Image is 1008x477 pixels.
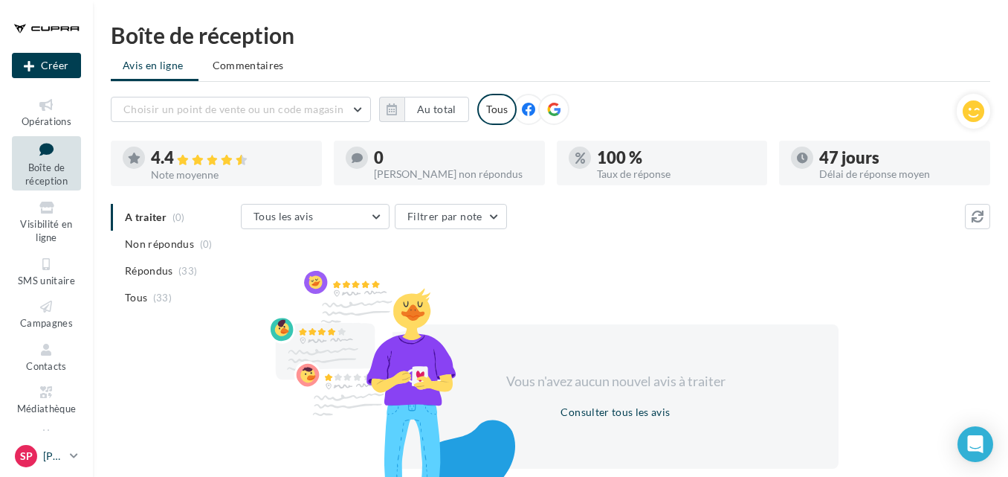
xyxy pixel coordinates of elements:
[12,442,81,470] a: Sp [PERSON_NAME]
[20,449,33,464] span: Sp
[379,97,469,122] button: Au total
[477,94,517,125] div: Tous
[151,170,310,180] div: Note moyenne
[26,360,67,372] span: Contacts
[12,253,81,289] a: SMS unitaire
[125,237,194,252] span: Non répondus
[819,169,978,179] div: Délai de réponse moyen
[253,210,314,223] span: Tous les avis
[213,58,284,73] span: Commentaires
[20,218,72,244] span: Visibilité en ligne
[12,94,81,130] a: Opérations
[12,381,81,417] a: Médiathèque
[395,204,507,229] button: Filtrer par note
[12,424,81,461] a: Calendrier
[151,150,310,167] div: 4.4
[819,150,978,166] div: 47 jours
[25,161,68,188] span: Boîte de réception
[241,204,390,229] button: Tous les avis
[111,97,371,122] button: Choisir un point de vente ou un code magasin
[374,169,533,179] div: [PERSON_NAME] non répondus
[957,426,993,462] div: Open Intercom Messenger
[12,339,81,375] a: Contacts
[125,290,147,305] span: Tous
[404,97,469,122] button: Au total
[125,263,173,278] span: Répondus
[18,275,75,286] span: SMS unitaire
[123,103,343,115] span: Choisir un point de vente ou un code magasin
[17,403,77,414] span: Médiathèque
[12,53,81,78] div: Nouvelle campagne
[597,150,756,166] div: 100 %
[12,136,81,191] a: Boîte de réception
[488,372,743,391] div: Vous n'avez aucun nouvel avis à traiter
[12,196,81,247] a: Visibilité en ligne
[111,24,990,46] div: Boîte de réception
[43,449,64,464] p: [PERSON_NAME]
[20,317,73,329] span: Campagnes
[555,403,676,421] button: Consulter tous les avis
[178,265,197,277] span: (33)
[22,115,71,127] span: Opérations
[597,169,756,179] div: Taux de réponse
[12,295,81,332] a: Campagnes
[200,238,213,250] span: (0)
[153,292,172,304] span: (33)
[12,53,81,78] button: Créer
[374,150,533,166] div: 0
